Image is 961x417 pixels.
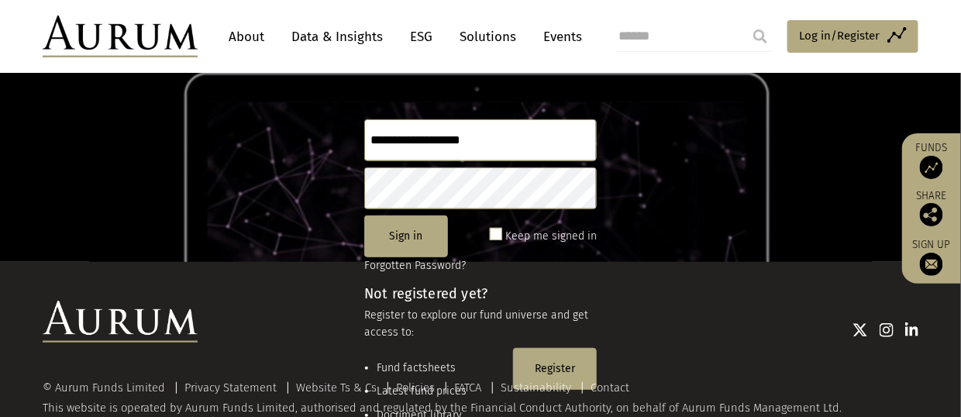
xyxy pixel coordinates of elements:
[910,238,953,276] a: Sign up
[745,21,776,52] input: Submit
[396,381,435,395] a: Policies
[910,141,953,179] a: Funds
[591,381,629,395] a: Contact
[402,22,440,51] a: ESG
[43,382,173,394] div: © Aurum Funds Limited
[296,381,377,395] a: Website Ts & Cs
[184,381,277,395] a: Privacy Statement
[799,26,880,45] span: Log in/Register
[920,203,943,226] img: Share this post
[284,22,391,51] a: Data & Insights
[880,322,894,338] img: Instagram icon
[920,253,943,276] img: Sign up to our newsletter
[364,287,597,301] h4: Not registered yet?
[905,322,919,338] img: Linkedin icon
[221,22,272,51] a: About
[505,227,597,246] label: Keep me signed in
[43,301,198,343] img: Aurum Logo
[454,381,481,395] a: FATCA
[787,20,918,53] a: Log in/Register
[364,215,448,257] button: Sign in
[852,322,868,338] img: Twitter icon
[501,381,571,395] a: Sustainability
[364,259,466,272] a: Forgotten Password?
[452,22,524,51] a: Solutions
[43,16,198,57] img: Aurum
[920,156,943,179] img: Access Funds
[910,191,953,226] div: Share
[536,22,582,51] a: Events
